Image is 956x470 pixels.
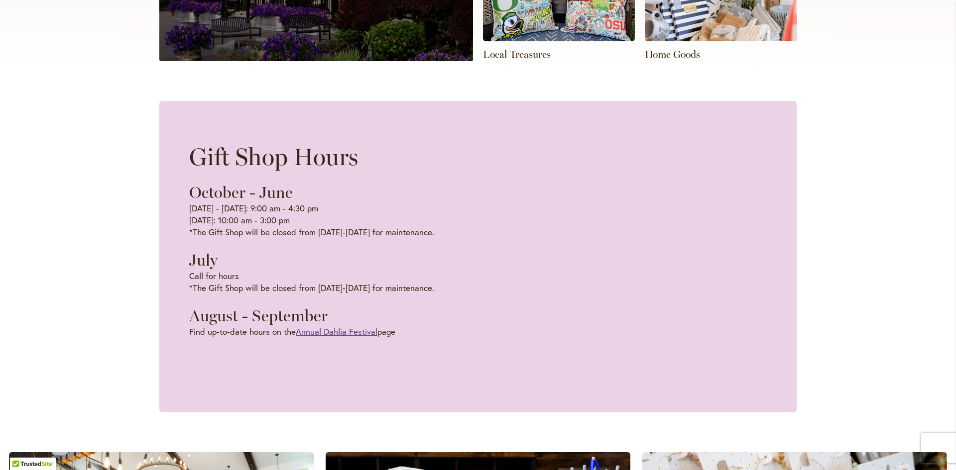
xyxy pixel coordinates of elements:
iframe: Embedded content from Google Maps Platform. [478,131,767,379]
p: *The Gift Shop will be closed from [DATE]-[DATE] for maintenance. [189,270,434,294]
p: [DATE] - [DATE]: 9:00 am - 4:30 pm [DATE]: 10:00 am - 3:00 pm *The Gift Shop will be closed from ... [189,202,434,238]
h2: Gift Shop Hours [189,143,434,171]
h3: October - June [189,183,434,202]
p: Local Treasures [483,47,635,61]
a: Annual Dahlia Festival [296,326,377,337]
p: Home Goods [645,47,797,61]
h3: July [189,250,434,270]
a: Call for hours [189,270,239,282]
h3: August - September [189,306,434,326]
p: Find up-to-date hours on the page [189,326,434,338]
